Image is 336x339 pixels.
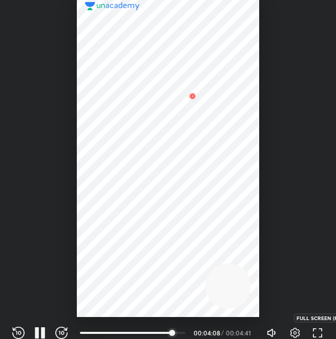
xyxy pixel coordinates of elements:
div: 00:04:08 [194,330,219,336]
div: 00:04:41 [226,330,254,336]
img: logo.2a7e12a2.svg [85,2,140,10]
img: wMgqJGBwKWe8AAAAABJRU5ErkJggg== [186,90,199,102]
div: / [221,330,224,336]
